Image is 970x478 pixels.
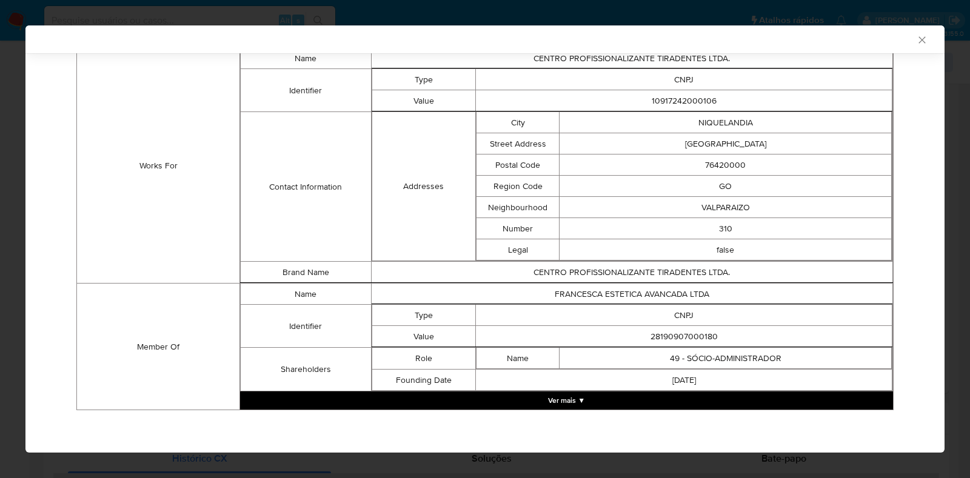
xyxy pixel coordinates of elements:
[560,218,892,239] td: 310
[477,112,560,133] td: City
[371,284,893,305] td: FRANCESCA ESTETICA AVANCADA LTDA
[477,176,560,197] td: Region Code
[241,69,371,112] td: Identifier
[476,90,892,111] td: 10917242000106
[240,391,893,410] button: Expand array
[560,154,892,176] td: 76420000
[476,326,892,347] td: 28190907000180
[25,25,945,453] div: closure-recommendation-modal
[372,370,476,391] td: Founding Date
[241,262,371,283] td: Brand Name
[477,133,560,154] td: Street Address
[560,197,892,218] td: VALPARAIZO
[476,305,892,326] td: CNPJ
[477,348,560,369] td: Name
[372,348,476,370] td: Role
[372,305,476,326] td: Type
[560,112,892,133] td: NIQUELANDIA
[560,348,892,369] td: 49 - SÓCIO-ADMINISTRADOR
[560,239,892,261] td: false
[477,218,560,239] td: Number
[241,284,371,305] td: Name
[372,90,476,111] td: Value
[477,239,560,261] td: Legal
[916,34,927,45] button: Fechar a janela
[241,348,371,391] td: Shareholders
[560,133,892,154] td: [GEOGRAPHIC_DATA]
[372,69,476,90] td: Type
[77,284,240,410] td: Member Of
[241,305,371,348] td: Identifier
[372,326,476,347] td: Value
[560,176,892,197] td: GO
[476,370,892,391] td: [DATE]
[371,48,893,69] td: CENTRO PROFISSIONALIZANTE TIRADENTES LTDA.
[372,112,476,261] td: Addresses
[477,197,560,218] td: Neighbourhood
[241,48,371,69] td: Name
[476,69,892,90] td: CNPJ
[77,48,240,284] td: Works For
[241,112,371,262] td: Contact Information
[477,154,560,176] td: Postal Code
[371,262,893,283] td: CENTRO PROFISSIONALIZANTE TIRADENTES LTDA.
